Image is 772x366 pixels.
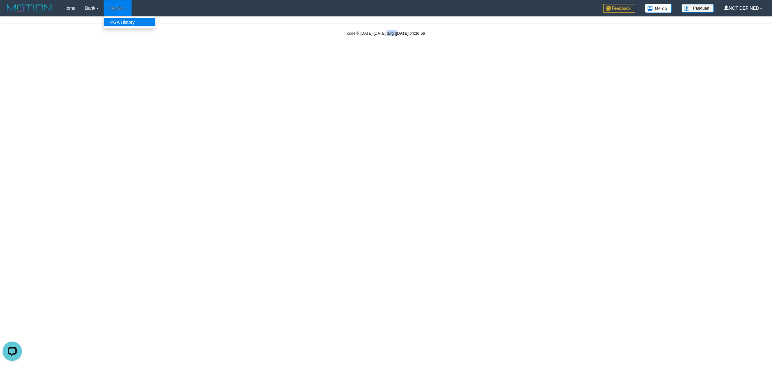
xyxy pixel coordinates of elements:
[104,18,155,26] a: PGA History
[682,4,714,13] img: panduan.png
[347,31,425,36] small: code © [DATE]-[DATE] dwg |
[645,4,672,13] img: Button%20Memo.svg
[603,4,635,13] img: Feedback.jpg
[3,3,22,22] button: Open LiveChat chat widget
[396,31,425,36] strong: [DATE] 04:16:56
[5,3,54,13] img: MOTION_logo.png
